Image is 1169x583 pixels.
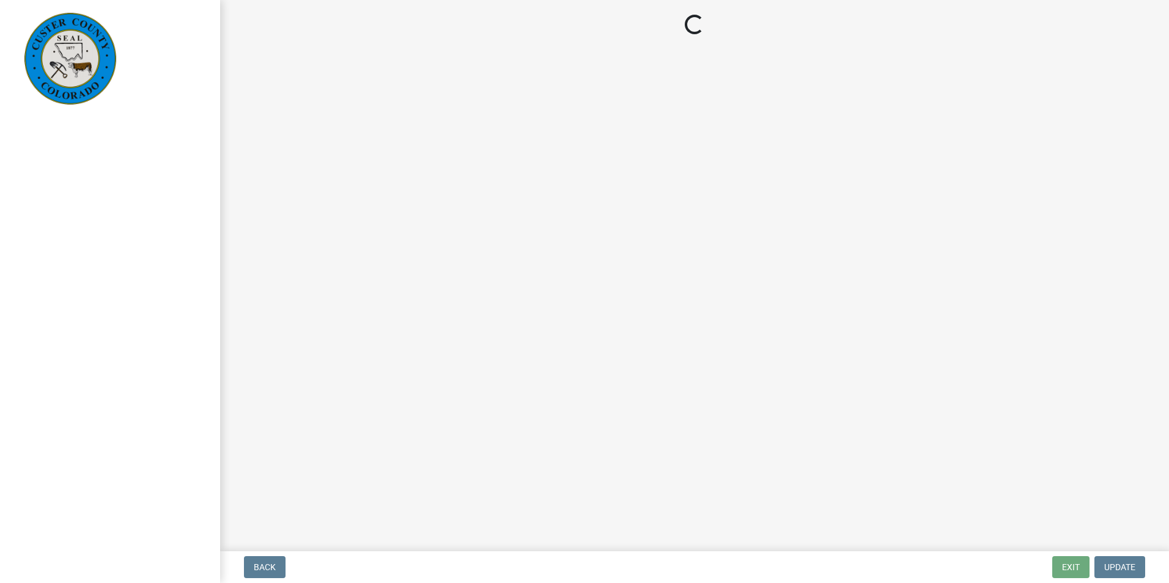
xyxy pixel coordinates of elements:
button: Exit [1052,556,1090,578]
span: Update [1104,562,1135,572]
span: Back [254,562,276,572]
img: Custer County, Colorado [24,13,116,105]
button: Update [1094,556,1145,578]
button: Back [244,556,286,578]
